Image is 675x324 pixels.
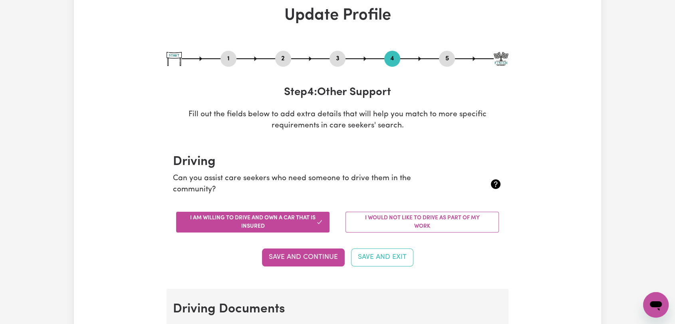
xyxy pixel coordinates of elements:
[173,154,502,169] h2: Driving
[351,248,413,266] button: Save and Exit
[176,212,330,233] button: I am willing to drive and own a car that is insured
[173,173,447,196] p: Can you assist care seekers who need someone to drive them in the community?
[262,248,345,266] button: Save and Continue
[643,292,669,318] iframe: Button to launch messaging window
[275,54,291,64] button: Go to step 2
[167,109,508,132] p: Fill out the fields below to add extra details that will help you match to more specific requirem...
[384,54,400,64] button: Go to step 4
[439,54,455,64] button: Go to step 5
[173,302,502,317] h2: Driving Documents
[345,212,499,233] button: I would not like to drive as part of my work
[220,54,236,64] button: Go to step 1
[167,86,508,99] h3: Step 4 : Other Support
[330,54,345,64] button: Go to step 3
[167,6,508,25] h1: Update Profile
